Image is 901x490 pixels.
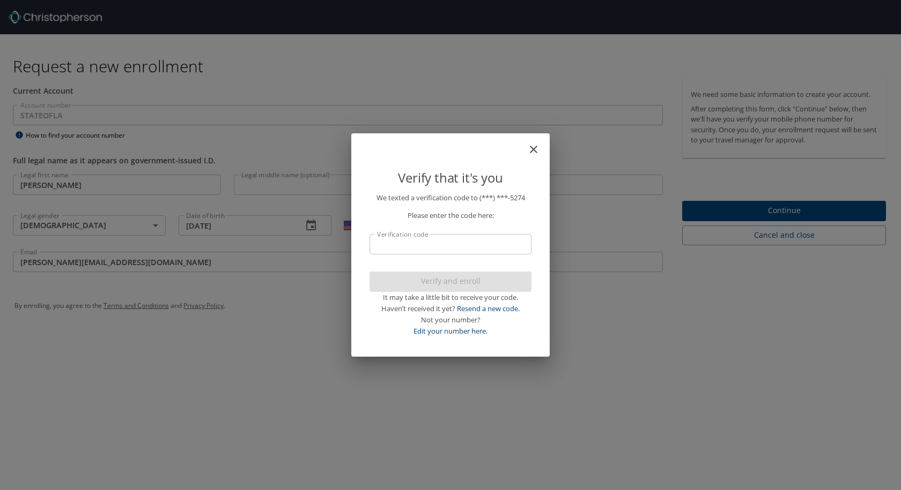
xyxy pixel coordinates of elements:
p: We texted a verification code to (***) ***- 5274 [370,192,531,203]
a: Edit your number here. [413,326,488,336]
div: Haven’t received it yet? [370,303,531,314]
p: Please enter the code here: [370,210,531,221]
div: Not your number? [370,314,531,326]
button: close [533,138,545,150]
p: Verify that it's you [370,168,531,188]
a: Resend a new code. [457,304,520,313]
div: It may take a little bit to receive your code. [370,292,531,303]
